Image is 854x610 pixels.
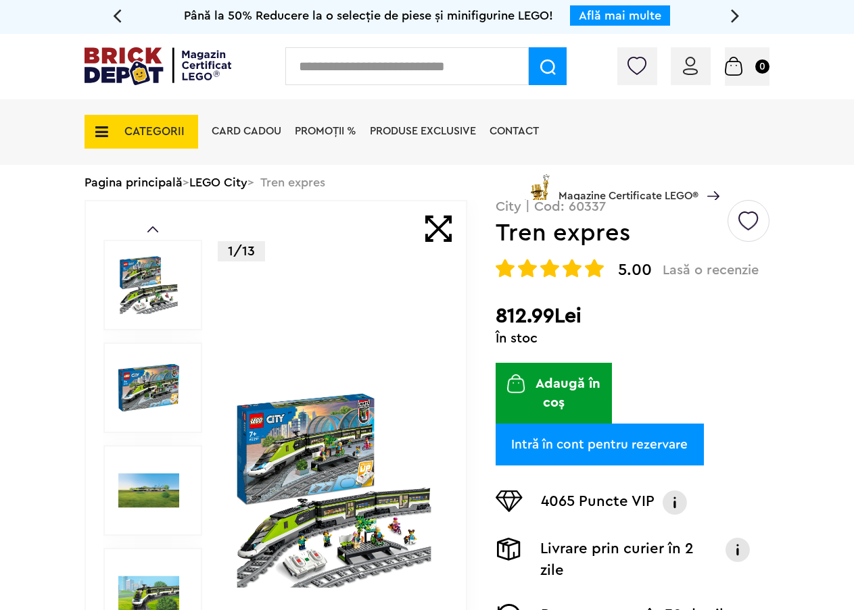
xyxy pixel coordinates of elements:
a: Contact [490,126,539,136]
div: În stoc [496,332,769,345]
a: Card Cadou [212,126,281,136]
img: Info VIP [661,490,688,515]
img: Puncte VIP [496,490,523,512]
img: Evaluare cu stele [540,259,559,278]
img: Info livrare prin curier [725,538,751,562]
a: Magazine Certificate LEGO® [698,174,719,184]
a: PROMOȚII % [295,126,356,136]
h2: 812.99Lei [496,304,769,328]
img: Evaluare cu stele [496,259,515,278]
a: Află mai multe [579,9,661,22]
img: Evaluare cu stele [585,259,604,278]
a: Produse exclusive [370,126,476,136]
span: Până la 50% Reducere la o selecție de piese și minifigurine LEGO! [184,9,553,22]
span: Lasă o recenzie [663,262,759,278]
button: Adaugă în coș [496,363,613,424]
p: 4065 Puncte VIP [541,490,655,515]
p: 1/13 [218,241,265,261]
small: 0 [755,59,769,74]
p: Livrare prin curier în 2 zile [540,538,718,581]
img: Tren expres LEGO 60337 [118,460,179,521]
img: Evaluare cu stele [518,259,537,278]
a: Prev [147,226,158,232]
span: CATEGORII [124,126,185,137]
span: Magazine Certificate LEGO® [559,172,698,203]
img: Tren expres [232,388,437,593]
a: Intră în cont pentru rezervare [496,424,704,465]
img: Tren expres [118,255,179,315]
img: Tren expres [118,357,179,418]
span: 5.00 [618,262,652,278]
h1: Tren expres [496,221,726,245]
img: Livrare [496,538,522,561]
p: City | Cod: 60337 [496,200,769,213]
img: Evaluare cu stele [563,259,582,278]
